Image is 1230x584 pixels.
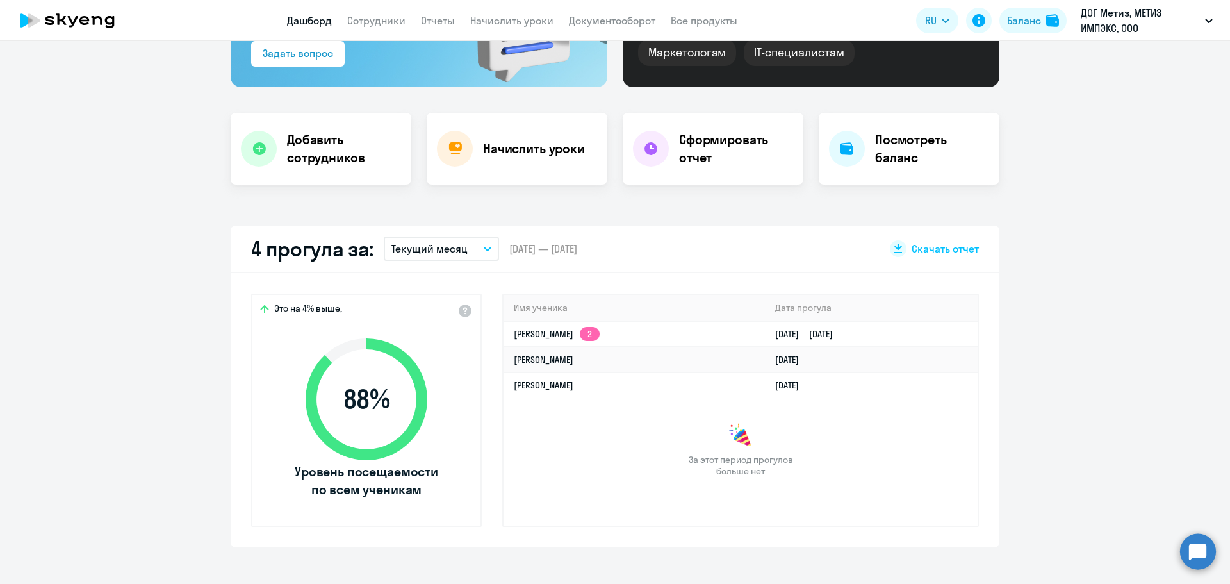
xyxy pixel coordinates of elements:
[1081,5,1200,36] p: ДОГ Метиз, МЕТИЗ ИМПЭКС, ООО
[384,237,499,261] button: Текущий месяц
[251,236,373,262] h2: 4 прогула за:
[509,242,577,256] span: [DATE] — [DATE]
[671,14,737,27] a: Все продукты
[875,131,989,167] h4: Посмотреть баланс
[912,242,979,256] span: Скачать отчет
[421,14,455,27] a: Отчеты
[687,454,794,477] span: За этот период прогулов больше нет
[580,327,600,341] app-skyeng-badge: 2
[391,241,468,256] p: Текущий месяц
[925,13,937,28] span: RU
[293,463,440,499] span: Уровень посещаемости по всем ученикам
[293,384,440,415] span: 88 %
[638,39,736,66] div: Маркетологам
[999,8,1067,33] button: Балансbalance
[569,14,655,27] a: Документооборот
[775,380,809,391] a: [DATE]
[287,14,332,27] a: Дашборд
[514,328,600,340] a: [PERSON_NAME]2
[916,8,958,33] button: RU
[251,41,345,67] button: Задать вопрос
[274,303,342,318] span: Это на 4% выше,
[679,131,793,167] h4: Сформировать отчет
[775,328,843,340] a: [DATE][DATE]
[263,46,333,61] div: Задать вопрос
[765,295,978,321] th: Дата прогула
[514,380,573,391] a: [PERSON_NAME]
[775,354,809,365] a: [DATE]
[287,131,401,167] h4: Добавить сотрудников
[744,39,854,66] div: IT-специалистам
[1007,13,1041,28] div: Баланс
[470,14,553,27] a: Начислить уроки
[504,295,765,321] th: Имя ученика
[514,354,573,365] a: [PERSON_NAME]
[1074,5,1219,36] button: ДОГ Метиз, МЕТИЗ ИМПЭКС, ООО
[483,140,585,158] h4: Начислить уроки
[1046,14,1059,27] img: balance
[728,423,753,449] img: congrats
[347,14,406,27] a: Сотрудники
